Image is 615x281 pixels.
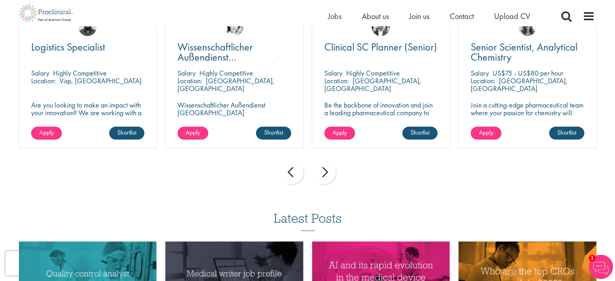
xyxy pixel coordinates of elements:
h3: Latest Posts [274,211,342,231]
span: Apply [332,128,347,137]
img: Greta Prestel [225,18,243,36]
img: Ashley Bennett [78,18,97,36]
a: Jobs [328,11,342,21]
span: Salary [178,68,196,78]
p: Join a cutting-edge pharmaceutical team where your passion for chemistry will help shape the futu... [471,101,584,132]
span: Salary [324,68,342,78]
span: Salary [31,68,49,78]
a: Clinical SC Planner (Senior) [324,42,438,52]
img: Chatbot [589,255,613,279]
p: Wissenschaftlicher Außendienst [GEOGRAPHIC_DATA] [178,101,291,116]
div: next [312,160,336,184]
span: Location: [31,76,56,85]
a: Join us [409,11,429,21]
a: Logistics Specialist [31,42,145,52]
p: [GEOGRAPHIC_DATA], [GEOGRAPHIC_DATA] [178,76,275,93]
span: Apply [186,128,200,137]
a: Apply [324,127,355,139]
a: Shortlist [402,127,437,139]
span: 1 [589,255,596,262]
a: Wissenschaftlicher Außendienst [GEOGRAPHIC_DATA] [178,42,291,62]
a: Shortlist [109,127,144,139]
span: Senior Scientist, Analytical Chemistry [471,40,577,64]
p: Highly Competitive [53,68,107,78]
p: Highly Competitive [199,68,253,78]
a: Contact [450,11,474,21]
div: prev [279,160,304,184]
img: Edward Little [372,18,390,36]
iframe: reCAPTCHA [6,251,109,275]
img: Jackie Cerchio [518,18,537,36]
a: Apply [178,127,208,139]
a: Shortlist [549,127,584,139]
p: US$75 - US$80 per hour [492,68,563,78]
a: Shortlist [256,127,291,139]
span: Salary [471,68,489,78]
span: Clinical SC Planner (Senior) [324,40,437,54]
span: Location: [178,76,202,85]
a: Upload CV [494,11,530,21]
a: Senior Scientist, Analytical Chemistry [471,42,584,62]
p: Visp, [GEOGRAPHIC_DATA] [59,76,142,85]
p: [GEOGRAPHIC_DATA], [GEOGRAPHIC_DATA] [471,76,568,93]
a: Apply [471,127,501,139]
span: Apply [39,128,54,137]
a: About us [362,11,389,21]
span: Apply [479,128,493,137]
span: Location: [471,76,495,85]
span: Logistics Specialist [31,40,105,54]
span: Wissenschaftlicher Außendienst [GEOGRAPHIC_DATA] [178,40,275,74]
a: Apply [31,127,62,139]
span: Location: [324,76,349,85]
p: Are you looking to make an impact with your innovation? We are working with a well-established ph... [31,101,145,139]
p: [GEOGRAPHIC_DATA], [GEOGRAPHIC_DATA] [324,76,421,93]
p: Highly Competitive [346,68,400,78]
p: Be the backbone of innovation and join a leading pharmaceutical company to help keep life-changin... [324,101,438,132]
